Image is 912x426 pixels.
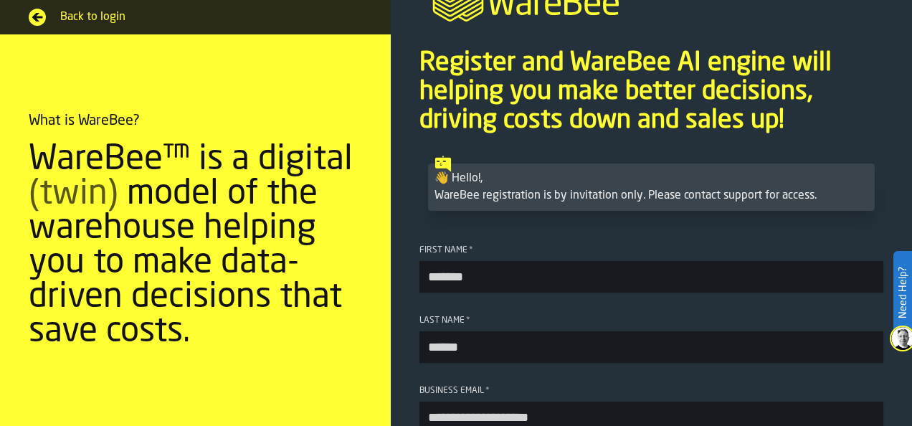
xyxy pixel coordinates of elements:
p: Register and WareBee AI engine will helping you make better decisions, driving costs down and sal... [419,49,883,135]
a: Back to login [29,9,362,26]
div: WareBee™ is a digital model of the warehouse helping you to make data-driven decisions that save ... [29,143,362,349]
label: button-toolbar-First Name [419,245,883,293]
span: (twin) [29,177,118,212]
label: Need Help? [895,252,911,333]
div: First Name [419,245,883,255]
span: Back to login [60,9,362,26]
span: Required [466,316,470,326]
div: 👋 Hello!, WareBee registration is by invitation only. Please contact support for access. [434,170,868,204]
div: Business Email [419,386,883,396]
input: button-toolbar-Last Name [419,331,883,363]
div: Last Name [419,316,883,326]
span: Required [469,245,473,255]
span: Required [485,386,490,396]
label: button-toolbar-Last Name [419,316,883,363]
div: What is WareBee? [29,111,140,131]
input: button-toolbar-First Name [419,261,883,293]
